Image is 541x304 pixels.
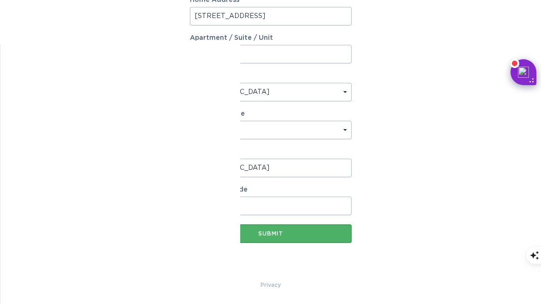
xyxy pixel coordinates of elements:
label: City [190,149,352,155]
div: Submit [195,231,347,236]
label: Apartment / Suite / Unit [190,35,352,41]
label: Zip / Postal code [190,186,352,193]
button: Submit [190,224,352,243]
a: Privacy Policy & Terms of Use [261,280,281,290]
